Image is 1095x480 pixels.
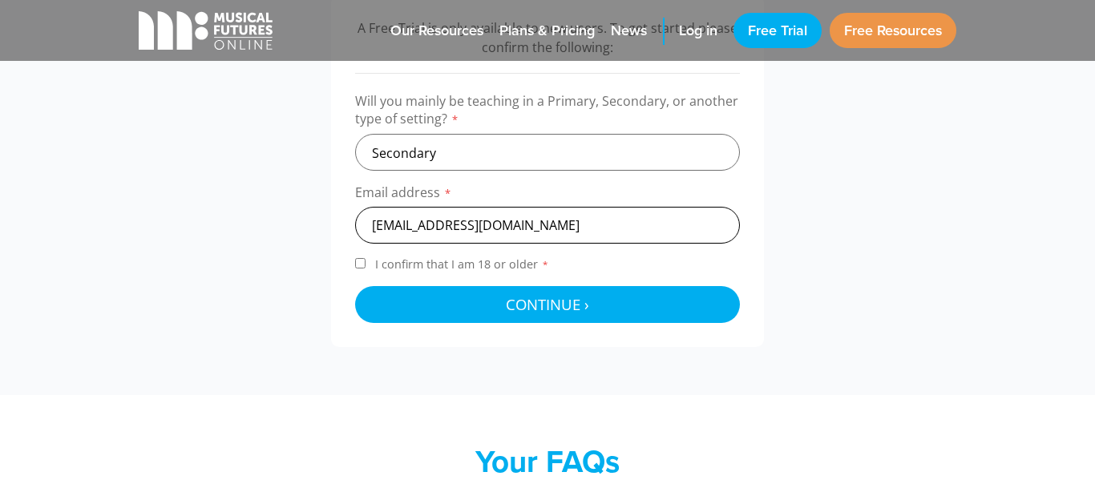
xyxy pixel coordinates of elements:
[355,184,740,207] label: Email address
[372,256,552,272] span: I confirm that I am 18 or older
[390,20,483,42] span: Our Resources
[830,13,956,48] a: Free Resources
[499,20,595,42] span: Plans & Pricing
[733,13,822,48] a: Free Trial
[355,258,366,268] input: I confirm that I am 18 or older*
[611,20,647,42] span: News
[679,20,717,42] span: Log in
[506,294,589,314] span: Continue ›
[355,286,740,323] button: Continue ›
[355,92,740,134] label: Will you mainly be teaching in a Primary, Secondary, or another type of setting?
[235,443,860,480] h2: Your FAQs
